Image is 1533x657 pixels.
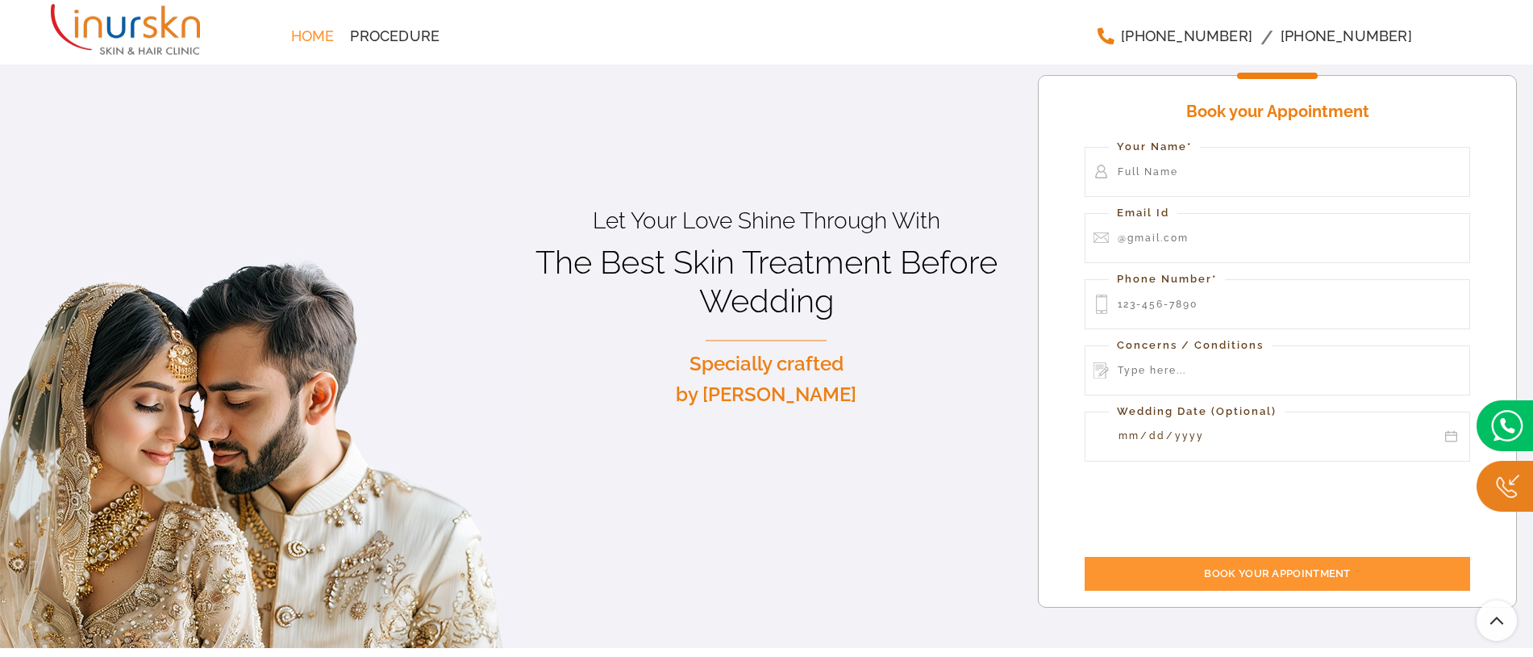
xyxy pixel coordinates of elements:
[1085,345,1470,395] input: Type here...
[1109,337,1272,354] label: Concerns / Conditions
[1109,205,1177,222] label: Email Id
[1085,478,1330,541] iframe: reCAPTCHA
[1089,20,1260,52] a: [PHONE_NUMBER]
[1085,279,1470,329] input: 123-456-7890
[1085,147,1470,197] input: Full Name
[1477,461,1533,512] img: Callc.png
[1109,404,1285,421] label: Wedding Date (Optional)
[523,349,1010,411] p: Specially crafted by [PERSON_NAME]
[523,243,1010,320] h1: The Best Skin Treatment Before Wedding
[523,207,1010,235] p: Let Your Love Shine Through With
[1281,29,1412,44] span: [PHONE_NUMBER]
[1109,271,1225,288] label: Phone Number*
[1085,213,1470,263] input: @gmail.com
[1121,29,1252,44] span: [PHONE_NUMBER]
[1273,20,1420,52] a: [PHONE_NUMBER]
[291,29,335,44] span: Home
[283,20,343,52] a: Home
[350,29,439,44] span: Procedure
[1477,601,1517,641] a: Scroll To Top
[1038,75,1517,607] form: Contact form
[1109,139,1200,156] label: Your Name*
[342,20,448,52] a: Procedure
[1085,96,1470,131] h4: Book your Appointment
[1085,557,1470,591] input: Book your Appointment
[1477,400,1533,451] img: bridal.png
